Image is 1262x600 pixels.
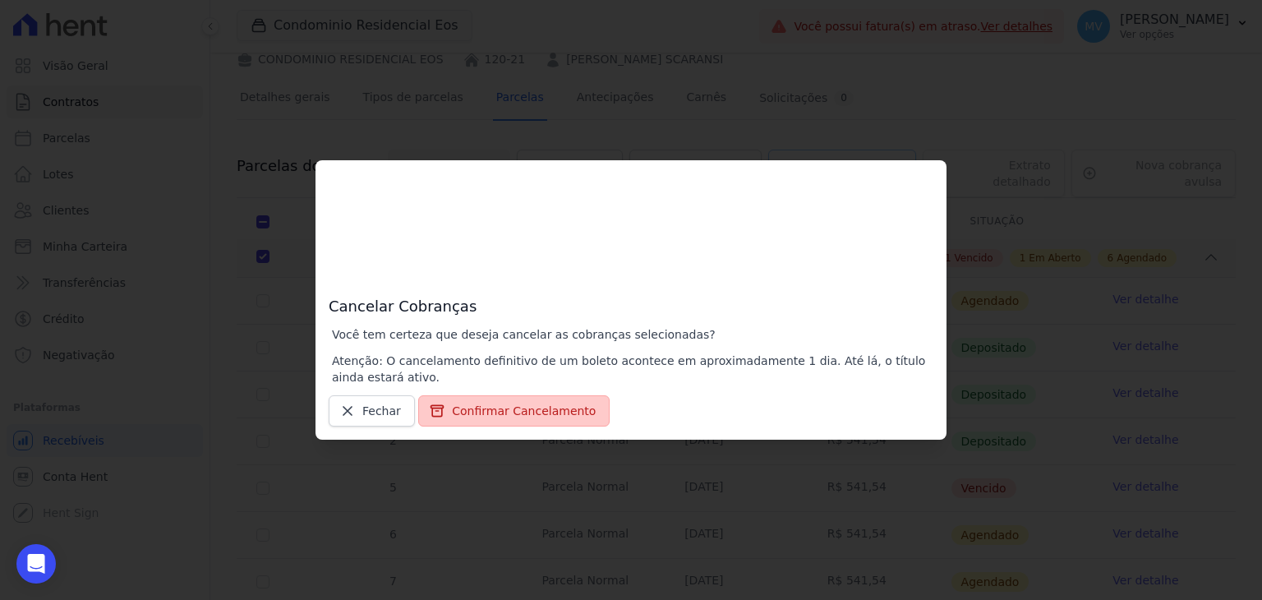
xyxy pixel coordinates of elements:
p: Atenção: O cancelamento definitivo de um boleto acontece em aproximadamente 1 dia. Até lá, o títu... [332,353,933,385]
h3: Cancelar Cobranças [329,173,933,316]
div: Open Intercom Messenger [16,544,56,584]
span: Fechar [362,403,401,419]
a: Fechar [329,395,415,427]
button: Confirmar Cancelamento [418,395,610,427]
p: Você tem certeza que deseja cancelar as cobranças selecionadas? [332,326,933,343]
